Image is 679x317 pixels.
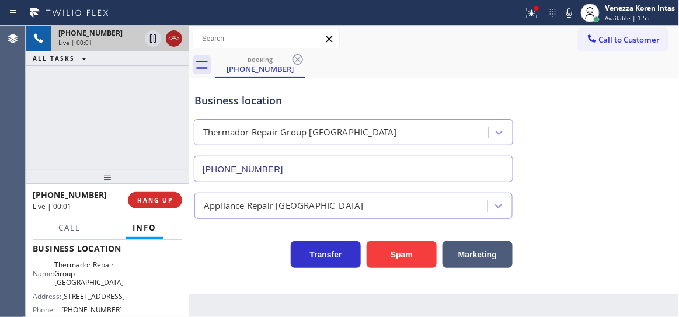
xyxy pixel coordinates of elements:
[61,305,123,314] span: [PHONE_NUMBER]
[33,189,107,200] span: [PHONE_NUMBER]
[193,29,339,48] input: Search
[145,30,161,47] button: Hold Customer
[291,241,361,268] button: Transfer
[605,14,650,22] span: Available | 1:55
[194,93,513,109] div: Business location
[216,55,304,64] div: booking
[126,217,163,239] button: Info
[58,28,123,38] span: [PHONE_NUMBER]
[33,305,61,314] span: Phone:
[443,241,513,268] button: Marketing
[137,196,173,204] span: HANG UP
[26,51,98,65] button: ALL TASKS
[58,39,92,47] span: Live | 00:01
[33,269,54,278] span: Name:
[599,34,660,45] span: Call to Customer
[54,260,124,287] span: Thermador Repair Group [GEOGRAPHIC_DATA]
[33,54,75,62] span: ALL TASKS
[605,3,675,13] div: Venezza Koren Intas
[579,29,668,51] button: Call to Customer
[33,201,71,211] span: Live | 00:01
[61,292,125,301] span: [STREET_ADDRESS]
[51,217,88,239] button: Call
[133,222,156,233] span: Info
[204,199,364,213] div: Appliance Repair [GEOGRAPHIC_DATA]
[561,5,577,21] button: Mute
[203,126,397,140] div: Thermador Repair Group [GEOGRAPHIC_DATA]
[33,292,61,301] span: Address:
[367,241,437,268] button: Spam
[128,192,182,208] button: HANG UP
[216,64,304,74] div: [PHONE_NUMBER]
[216,52,304,77] div: (689) 202-0320
[194,156,513,182] input: Phone Number
[166,30,182,47] button: Hang up
[58,222,81,233] span: Call
[33,243,182,254] span: Business location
